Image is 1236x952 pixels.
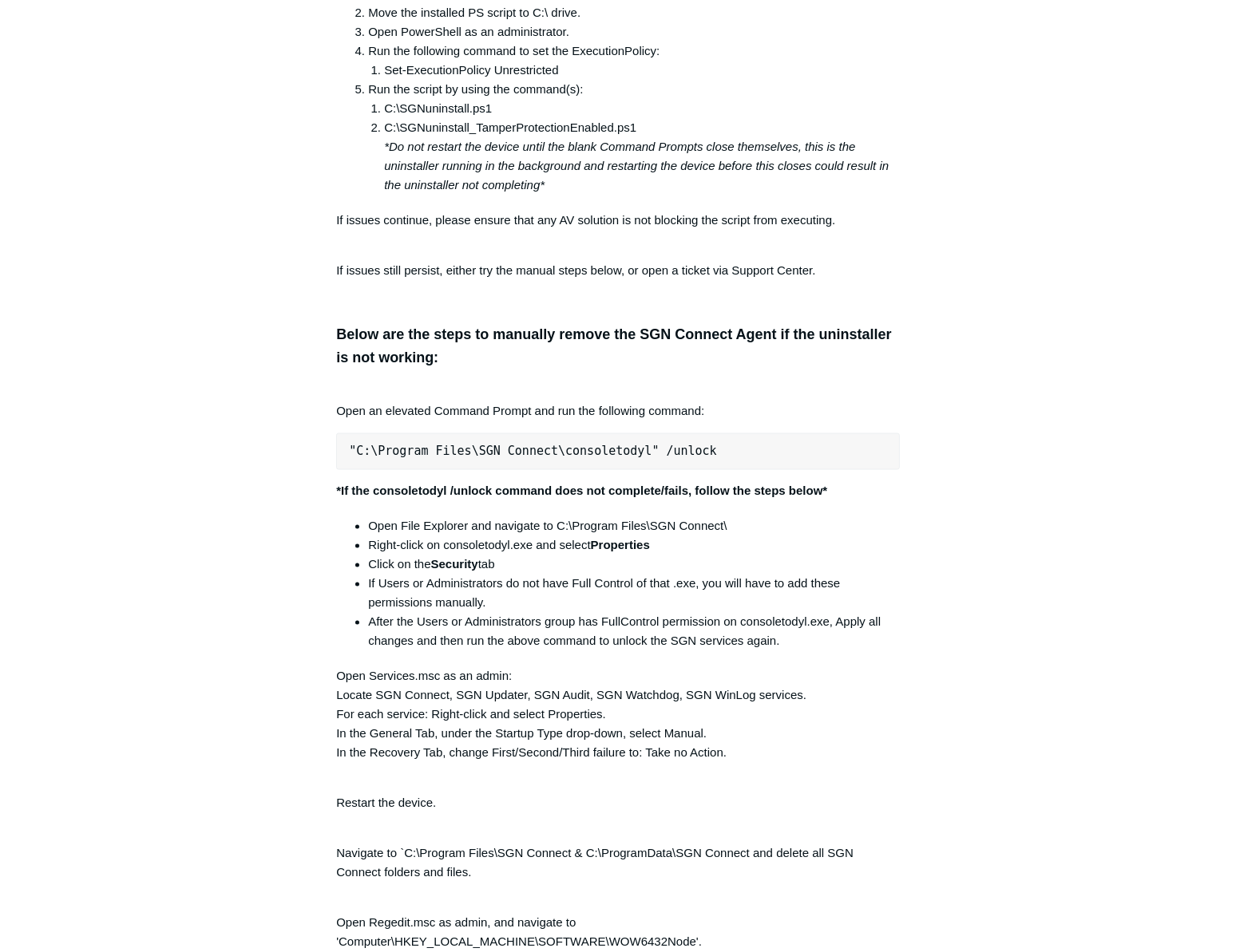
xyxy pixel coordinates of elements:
[368,41,900,80] li: Run the following command to set the ExecutionPolicy:
[336,261,900,280] p: If issues still persist, either try the manual steps below, or open a ticket via Support Center.
[368,22,900,41] li: Open PowerShell as an administrator.
[384,140,889,192] em: *Do not restart the device until the blank Command Prompts close themselves, this is the uninstal...
[368,517,900,536] li: Open File Explorer and navigate to C:\Program Files\SGN Connect\
[336,383,900,421] p: Open an elevated Command Prompt and run the following command:
[368,3,900,22] li: Move the installed PS script to C:\ drive.
[384,61,900,80] li: Set-ExecutionPolicy Unrestricted
[336,433,900,470] pre: "C:\Program Files\SGN Connect\consoletodyl" /unlock
[336,667,900,763] p: Open Services.msc as an admin: Locate SGN Connect, SGN Updater, SGN Audit, SGN Watchdog, SGN WinL...
[431,558,478,571] strong: Security
[368,536,900,555] li: Right-click on consoletodyl.exe and select
[336,323,900,369] h3: Below are the steps to manually remove the SGN Connect Agent if the uninstaller is not working:
[591,539,650,552] strong: Properties
[336,775,900,813] p: Restart the device.
[368,80,900,195] li: Run the script by using the command(s):
[336,211,900,249] p: If issues continue, please ensure that any AV solution is not blocking the script from executing.
[368,555,900,575] li: Click on the tab
[384,99,900,118] li: C:\SGNuninstall.ps1
[368,575,900,613] li: If Users or Administrators do not have Full Control of that .exe, you will have to add these perm...
[368,613,900,651] li: After the Users or Administrators group has FullControl permission on consoletodyl.exe, Apply all...
[336,825,900,883] p: Navigate to `C:\Program Files\SGN Connect & C:\ProgramData\SGN Connect and delete all SGN Connect...
[384,118,900,195] li: C:\SGNuninstall_TamperProtectionEnabled.ps1
[336,484,827,498] strong: *If the consoletodyl /unlock command does not complete/fails, follow the steps below*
